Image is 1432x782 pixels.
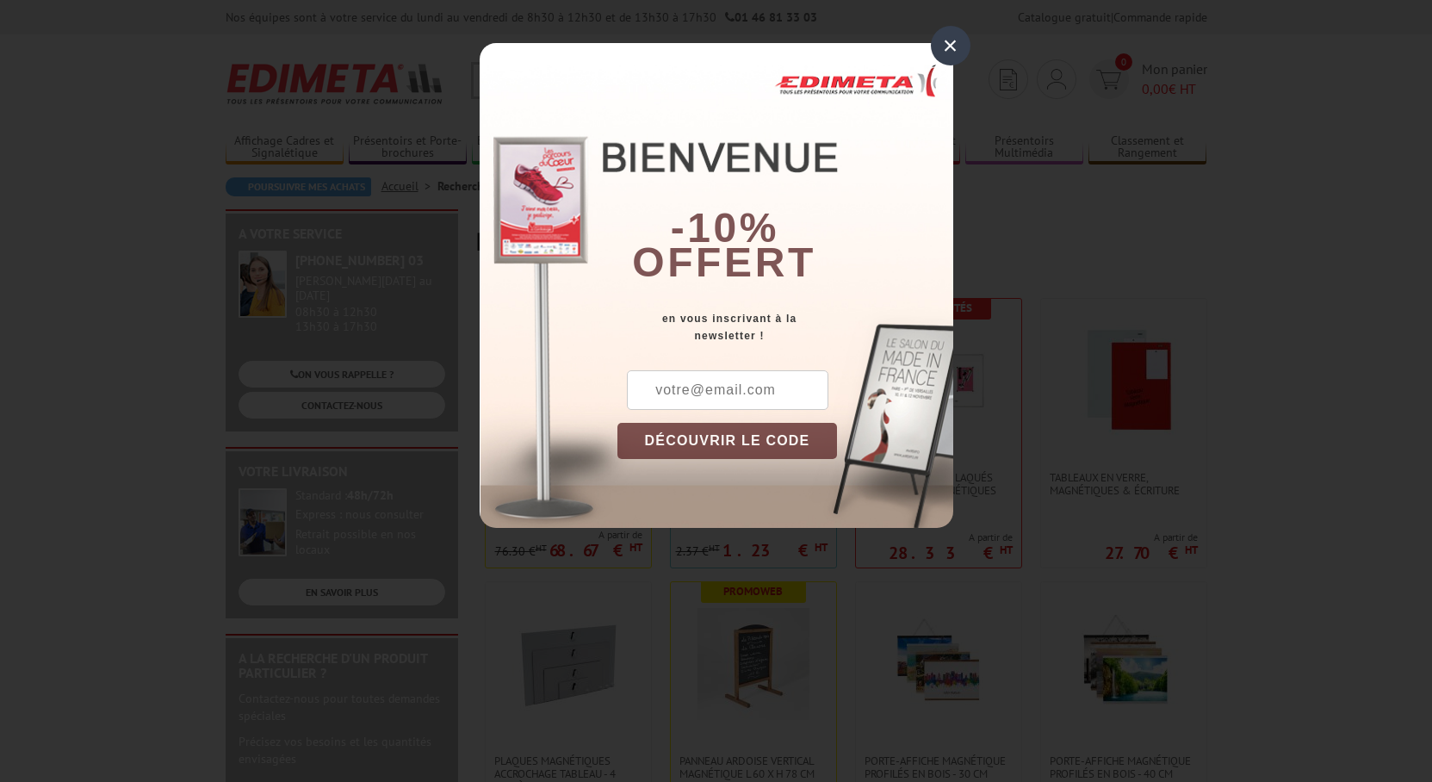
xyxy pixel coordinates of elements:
[632,239,816,285] font: offert
[931,26,970,65] div: ×
[671,205,779,251] b: -10%
[617,310,953,344] div: en vous inscrivant à la newsletter !
[617,423,838,459] button: DÉCOUVRIR LE CODE
[627,370,828,410] input: votre@email.com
